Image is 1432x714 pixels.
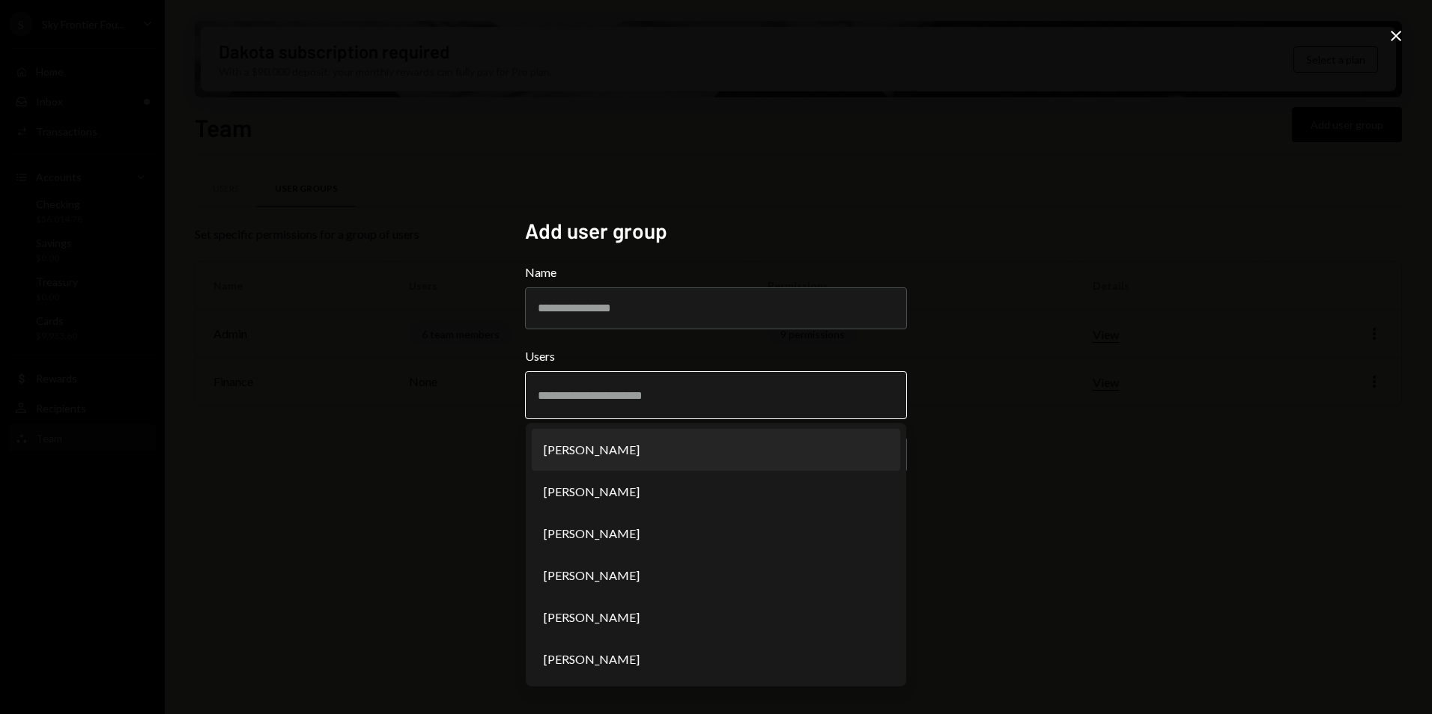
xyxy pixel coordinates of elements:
[525,263,907,281] label: Name
[532,471,900,513] li: [PERSON_NAME]
[532,429,900,471] li: [PERSON_NAME]
[532,513,900,555] li: [PERSON_NAME]
[532,555,900,596] li: [PERSON_NAME]
[532,596,900,638] li: [PERSON_NAME]
[525,216,907,245] h2: Add user group
[525,347,907,365] label: Users
[532,638,900,680] li: [PERSON_NAME]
